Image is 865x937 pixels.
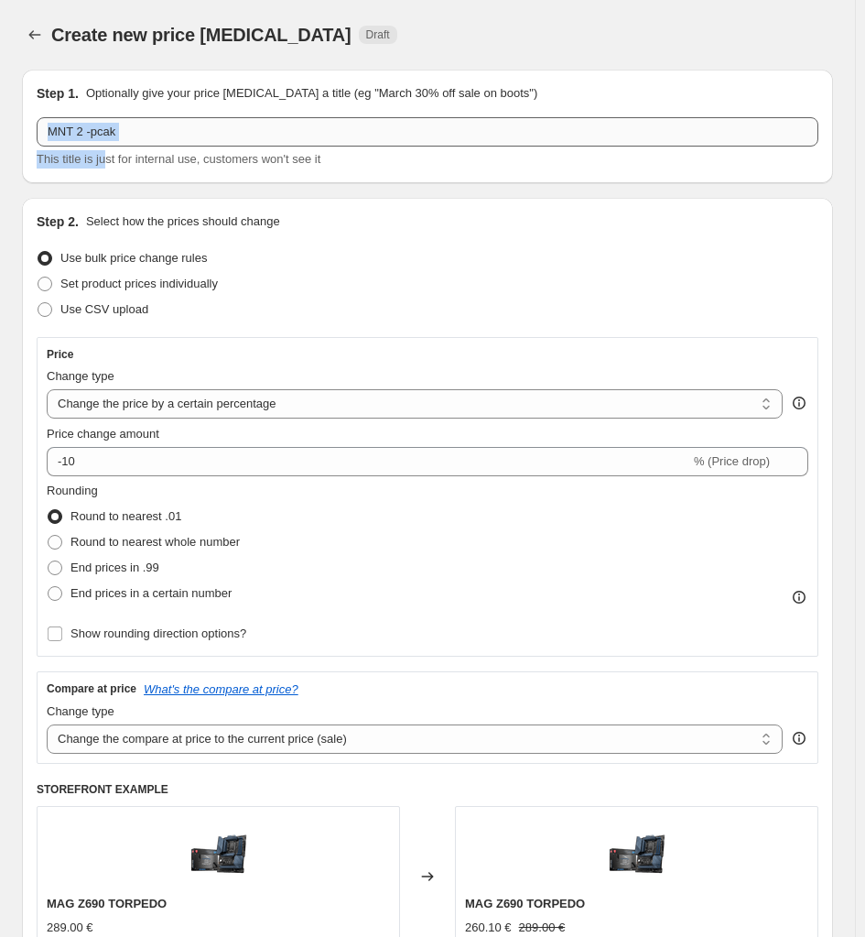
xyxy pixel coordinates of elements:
[790,729,808,747] div: help
[60,277,218,290] span: Set product prices individually
[86,84,537,103] p: Optionally give your price [MEDICAL_DATA] a title (eg "March 30% off sale on boots")
[22,22,48,48] button: Price change jobs
[465,919,512,937] div: 260.10 €
[47,427,159,441] span: Price change amount
[70,626,246,640] span: Show rounding direction options?
[37,117,818,147] input: 30% off holiday sale
[70,535,240,549] span: Round to nearest whole number
[37,152,320,166] span: This title is just for internal use, customers won't see it
[60,302,148,316] span: Use CSV upload
[600,816,674,889] img: MAG-Z690-TORPEDO_80x.png
[70,561,159,574] span: End prices in .99
[70,509,181,523] span: Round to nearest .01
[47,447,690,476] input: -15
[366,27,390,42] span: Draft
[182,816,255,889] img: MAG-Z690-TORPEDO_80x.png
[47,897,167,910] span: MAG Z690 TORPEDO
[47,484,98,497] span: Rounding
[37,84,79,103] h2: Step 1.
[144,682,298,696] button: What's the compare at price?
[694,454,770,468] span: % (Price drop)
[47,369,114,383] span: Change type
[51,25,351,45] span: Create new price [MEDICAL_DATA]
[60,251,207,265] span: Use bulk price change rules
[37,782,818,797] h6: STOREFRONT EXAMPLE
[465,897,585,910] span: MAG Z690 TORPEDO
[86,212,280,231] p: Select how the prices should change
[37,212,79,231] h2: Step 2.
[519,919,566,937] strike: 289.00 €
[47,347,73,362] h3: Price
[47,681,136,696] h3: Compare at price
[47,919,93,937] div: 289.00 €
[790,394,808,412] div: help
[47,704,114,718] span: Change type
[70,586,232,600] span: End prices in a certain number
